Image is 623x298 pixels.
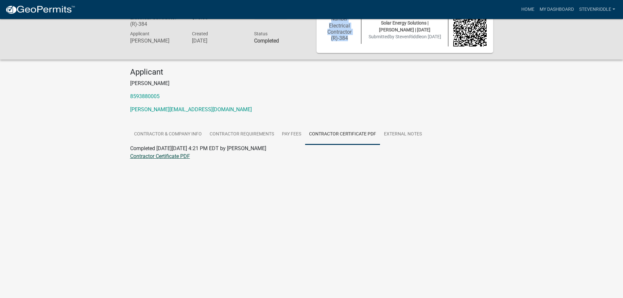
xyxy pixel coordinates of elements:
span: Number [331,16,348,22]
h6: [PERSON_NAME] [130,38,182,44]
span: Applicant [130,31,149,36]
a: Contractor Requirements [206,124,278,145]
a: [PERSON_NAME][EMAIL_ADDRESS][DOMAIN_NAME] [130,106,252,113]
h6: Electrical Contractor (R)-384 [130,14,182,27]
img: QR code [453,13,487,46]
a: Home [519,3,537,16]
span: by StevenRiddle [389,34,422,39]
a: My Dashboard [537,3,577,16]
h6: Electrical Contractor (R)-384 [323,23,356,42]
a: Pay Fees [278,124,305,145]
strong: Completed [254,38,279,44]
h6: [DATE] [192,38,244,44]
span: Status [254,31,268,36]
a: Contractor Certificate PDF [130,153,190,159]
a: Contractor Certificate PDF [305,124,380,145]
a: 8593880005 [130,93,160,99]
span: Completed [DATE][DATE] 4:21 PM EDT by [PERSON_NAME] [130,145,266,151]
span: Created [192,31,208,36]
span: Submitted on [DATE] [369,34,441,39]
a: StevenRiddle [577,3,618,16]
span: Solar Energy Solutions | [PERSON_NAME] | [DATE] [379,20,430,32]
h4: Applicant [130,67,493,77]
p: [PERSON_NAME] [130,79,493,87]
a: External Notes [380,124,426,145]
a: Contractor & Company Info [130,124,206,145]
